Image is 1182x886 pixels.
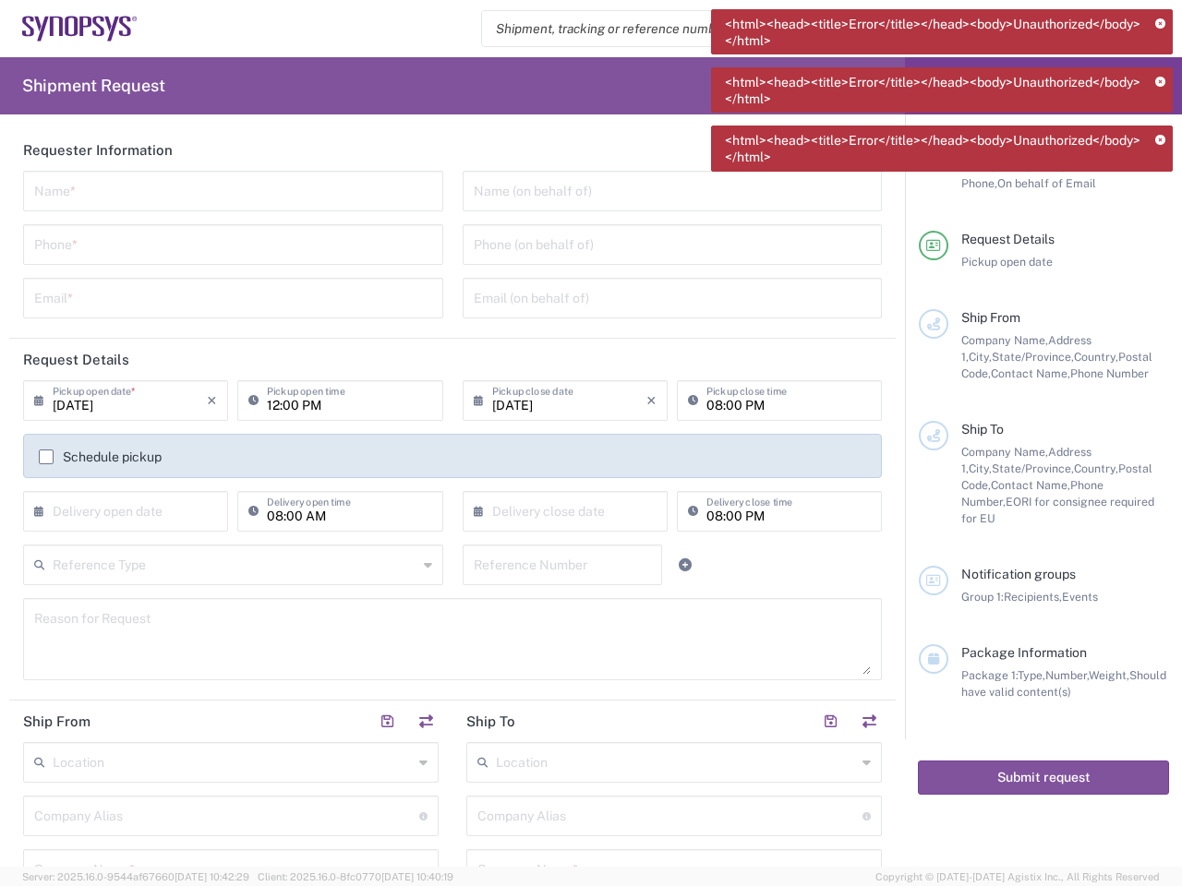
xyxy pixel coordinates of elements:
span: Ship To [961,422,1004,437]
i: × [207,386,217,415]
span: [DATE] 10:42:29 [175,871,249,882]
a: Add Reference [672,552,698,578]
span: Ship From [961,310,1020,325]
span: Events [1062,590,1098,604]
button: Submit request [918,760,1169,795]
span: Copyright © [DATE]-[DATE] Agistix Inc., All Rights Reserved [875,868,1160,885]
span: Company Name, [961,445,1048,459]
span: <html><head><title>Error</title></head><body>Unauthorized</body></html> [725,132,1142,165]
span: Pickup open date [961,255,1053,269]
span: <html><head><title>Error</title></head><body>Unauthorized</body></html> [725,74,1142,107]
input: Shipment, tracking or reference number [482,11,960,46]
span: Package Information [961,645,1087,660]
label: Schedule pickup [39,449,162,464]
span: Type, [1018,668,1045,682]
span: Package 1: [961,668,1018,682]
span: Group 1: [961,590,1004,604]
span: EORI for consignee required for EU [961,495,1154,525]
h2: Shipment Request [22,75,165,97]
span: City, [969,350,992,364]
h2: Request Details [23,351,129,369]
span: Number, [1045,668,1089,682]
i: × [646,386,657,415]
span: Weight, [1089,668,1129,682]
span: State/Province, [992,461,1074,475]
span: Notification groups [961,567,1076,581]
span: Contact Name, [991,366,1070,380]
span: Contact Name, [991,478,1070,492]
span: [DATE] 10:40:19 [381,871,453,882]
span: Request Details [961,232,1055,246]
span: Country, [1074,461,1118,475]
span: Country, [1074,350,1118,364]
span: Client: 2025.16.0-8fc0770 [258,871,453,882]
span: City, [969,461,992,475]
span: State/Province, [992,350,1074,364]
h2: Ship From [23,712,90,731]
span: Company Name, [961,333,1048,347]
span: Recipients, [1004,590,1062,604]
span: Server: 2025.16.0-9544af67660 [22,871,249,882]
h2: Requester Information [23,141,173,160]
h2: Ship To [466,712,515,731]
span: <html><head><title>Error</title></head><body>Unauthorized</body></html> [725,16,1142,49]
span: Phone Number [1070,366,1149,380]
